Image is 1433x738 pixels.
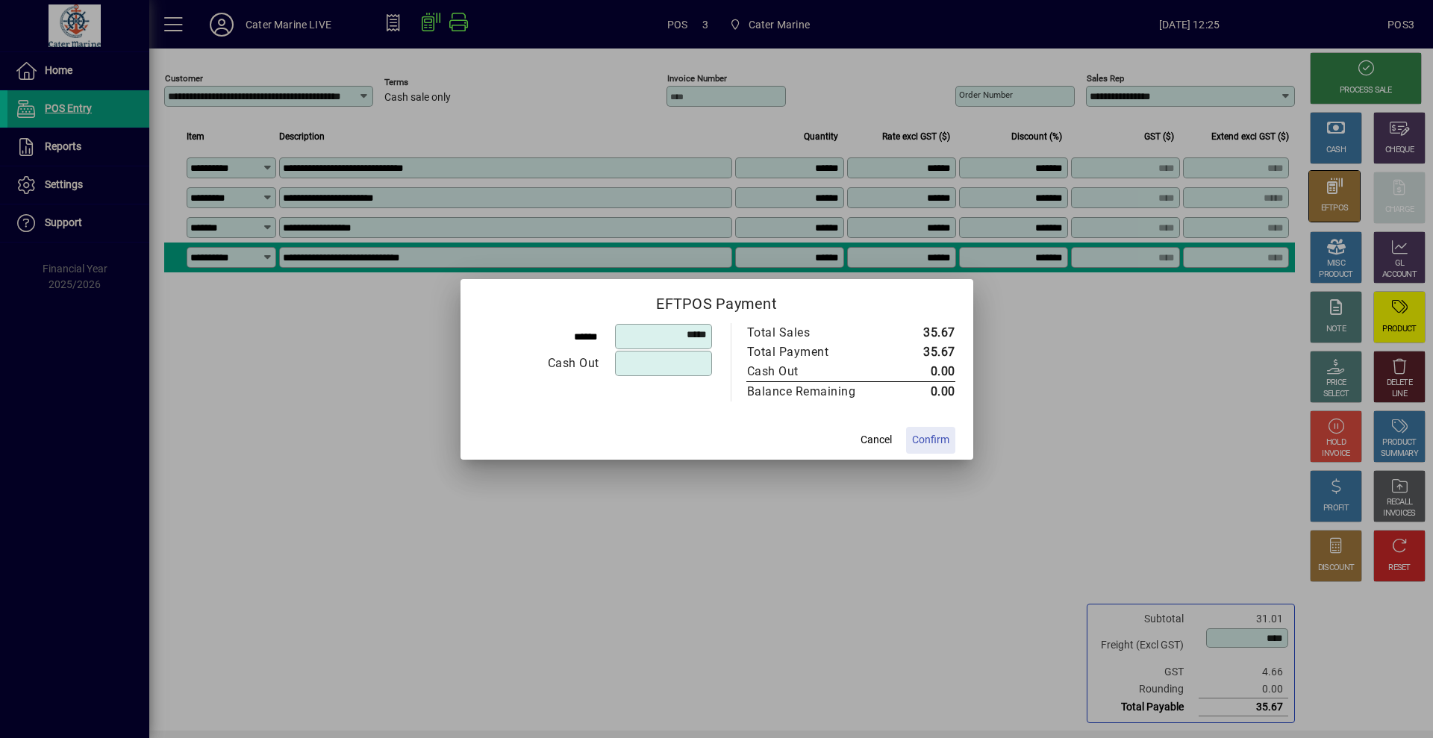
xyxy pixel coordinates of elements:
[861,432,892,448] span: Cancel
[746,323,887,343] td: Total Sales
[906,427,955,454] button: Confirm
[747,383,872,401] div: Balance Remaining
[912,432,949,448] span: Confirm
[461,279,973,322] h2: EFTPOS Payment
[887,323,955,343] td: 35.67
[747,363,872,381] div: Cash Out
[887,343,955,362] td: 35.67
[852,427,900,454] button: Cancel
[887,381,955,401] td: 0.00
[746,343,887,362] td: Total Payment
[887,362,955,382] td: 0.00
[479,354,599,372] div: Cash Out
